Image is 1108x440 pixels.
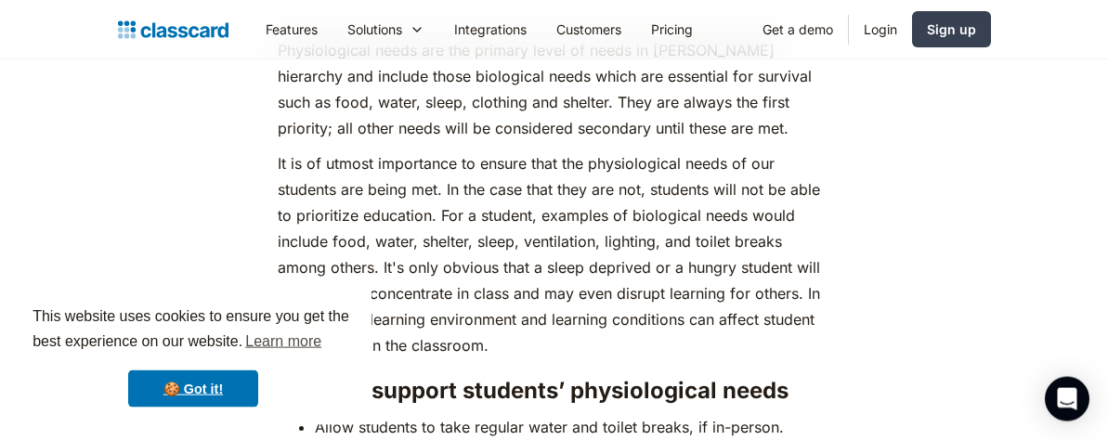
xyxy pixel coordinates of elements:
div: cookieconsent [15,288,372,425]
h3: Ways to support students’ physiological needs [278,377,831,405]
a: Sign up [912,11,991,47]
div: Solutions [332,8,439,50]
div: Sign up [927,19,976,39]
a: Login [849,8,912,50]
a: Get a demo [748,8,848,50]
p: It is of utmost importance to ensure that the physiological needs of our students are being met. ... [278,150,831,358]
div: Solutions [347,19,402,39]
div: Open Intercom Messenger [1045,377,1089,421]
li: Allow students to take regular water and toilet breaks, if in-person. [315,414,831,440]
a: learn more about cookies [242,328,324,356]
a: Integrations [439,8,541,50]
a: Features [251,8,332,50]
span: This website uses cookies to ensure you get the best experience on our website. [33,305,354,356]
a: Pricing [636,8,708,50]
p: Physiological needs are the primary level of needs in [PERSON_NAME] hierarchy and include those b... [278,37,831,141]
a: dismiss cookie message [128,370,258,408]
a: home [118,17,228,43]
a: Customers [541,8,636,50]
